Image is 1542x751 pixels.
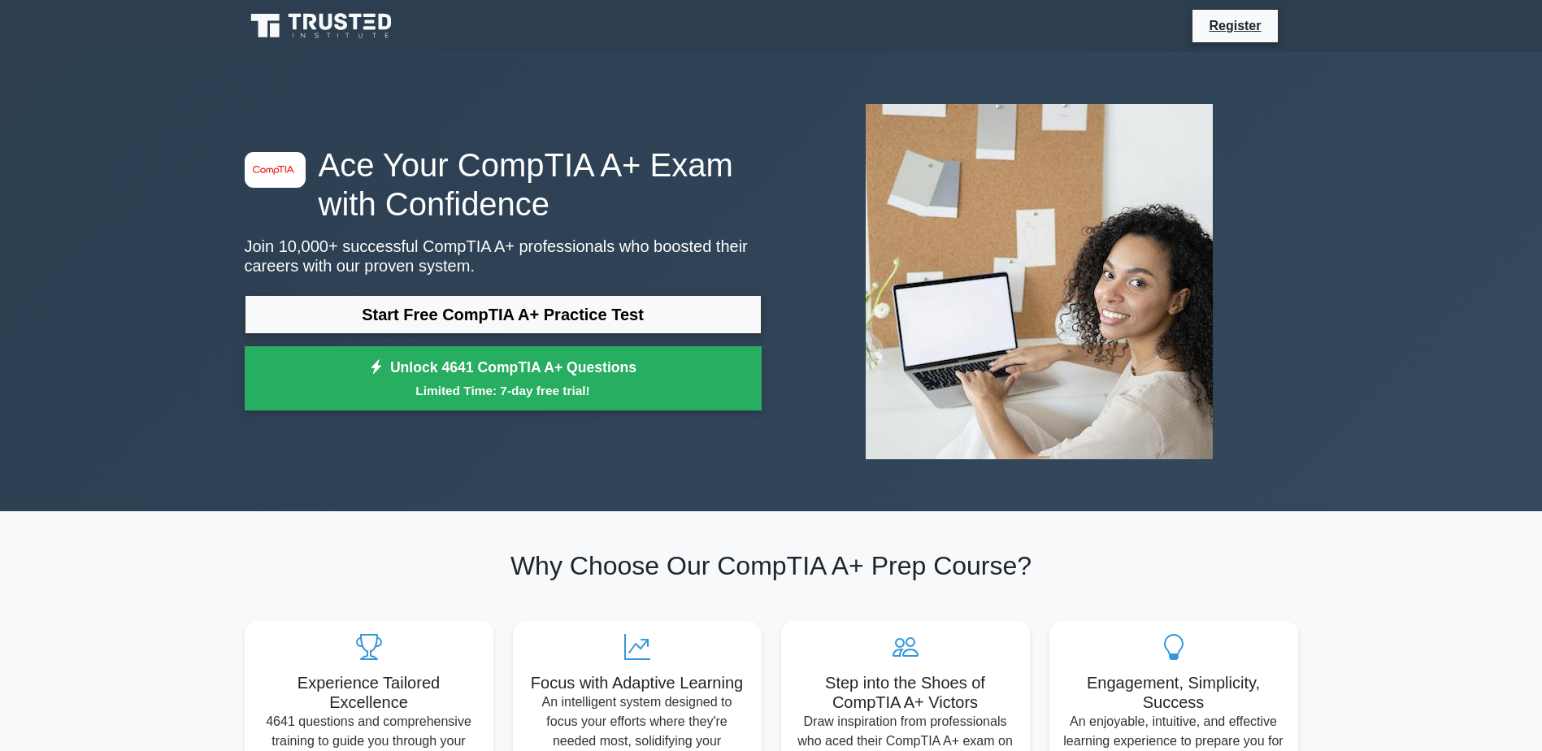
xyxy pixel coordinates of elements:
[258,673,480,712] h5: Experience Tailored Excellence
[245,346,762,411] a: Unlock 4641 CompTIA A+ QuestionsLimited Time: 7-day free trial!
[245,237,762,276] p: Join 10,000+ successful CompTIA A+ professionals who boosted their careers with our proven system.
[265,381,741,400] small: Limited Time: 7-day free trial!
[1199,15,1271,36] a: Register
[526,673,749,692] h5: Focus with Adaptive Learning
[1062,673,1285,712] h5: Engagement, Simplicity, Success
[245,295,762,334] a: Start Free CompTIA A+ Practice Test
[245,145,762,224] h1: Ace Your CompTIA A+ Exam with Confidence
[245,550,1298,581] h2: Why Choose Our CompTIA A+ Prep Course?
[794,673,1017,712] h5: Step into the Shoes of CompTIA A+ Victors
